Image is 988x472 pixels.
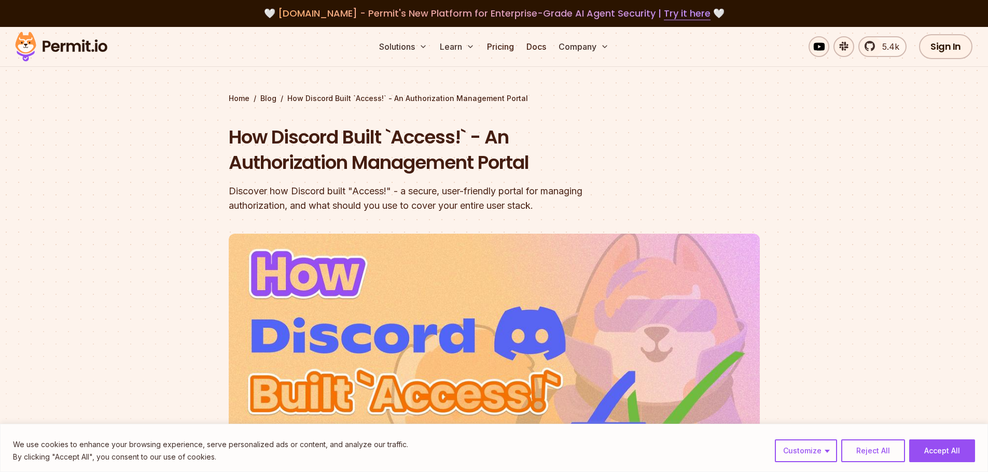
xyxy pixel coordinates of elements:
div: Discover how Discord built "Access!" - a secure, user-friendly portal for managing authorization,... [229,184,627,213]
div: 🤍 🤍 [25,6,963,21]
span: [DOMAIN_NAME] - Permit's New Platform for Enterprise-Grade AI Agent Security | [278,7,711,20]
button: Company [554,36,613,57]
img: Permit logo [10,29,112,64]
span: 5.4k [876,40,899,53]
a: Blog [260,93,276,104]
a: Try it here [664,7,711,20]
button: Accept All [909,439,975,462]
button: Learn [436,36,479,57]
button: Reject All [841,439,905,462]
a: Docs [522,36,550,57]
button: Solutions [375,36,432,57]
a: Home [229,93,249,104]
p: We use cookies to enhance your browsing experience, serve personalized ads or content, and analyz... [13,438,408,451]
a: Pricing [483,36,518,57]
a: 5.4k [858,36,907,57]
p: By clicking "Accept All", you consent to our use of cookies. [13,451,408,463]
h1: How Discord Built `Access!` - An Authorization Management Portal [229,124,627,176]
a: Sign In [919,34,972,59]
div: / / [229,93,760,104]
button: Customize [775,439,837,462]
